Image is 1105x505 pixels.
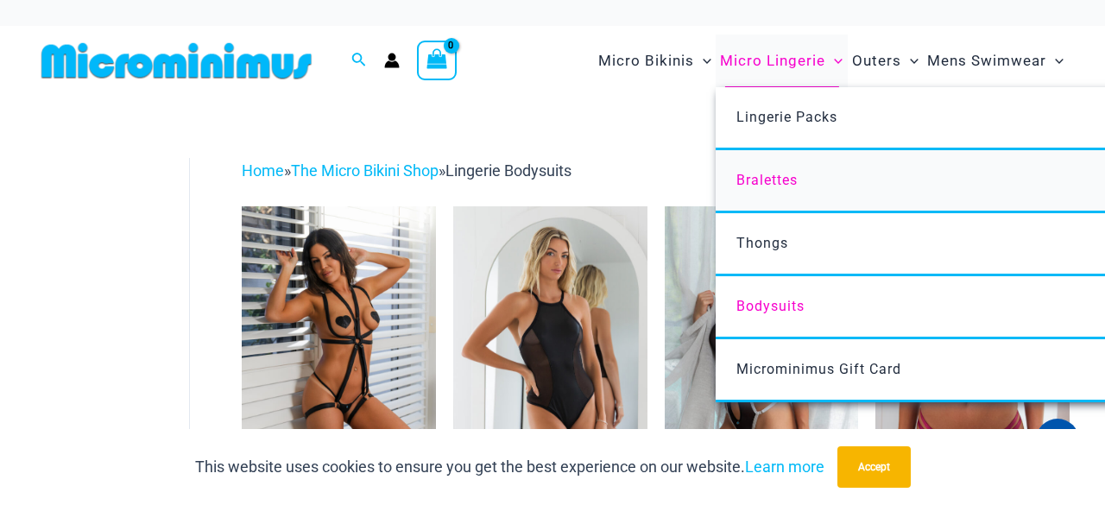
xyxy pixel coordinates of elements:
span: Thongs [736,235,788,251]
iframe: TrustedSite Certified [43,144,199,489]
span: Micro Lingerie [720,39,825,83]
span: Menu Toggle [825,39,843,83]
img: Truth or Dare Black 1905 Bodysuit 611 Micro 07 [242,206,436,497]
a: Search icon link [351,50,367,72]
a: View Shopping Cart, empty [417,41,457,80]
img: MM SHOP LOGO FLAT [35,41,319,80]
span: Mens Swimwear [927,39,1046,83]
span: Lingerie Bodysuits [445,161,571,180]
nav: Site Navigation [591,32,1070,90]
span: » » [242,161,571,180]
span: Outers [852,39,901,83]
a: Running Wild Midnight 115 Bodysuit 02Running Wild Midnight 115 Bodysuit 12Running Wild Midnight 1... [453,206,647,497]
a: Micro BikinisMenu ToggleMenu Toggle [594,35,716,87]
img: Electric Illusion Noir 1949 Bodysuit 03 [665,206,859,497]
a: Learn more [745,458,824,476]
img: Running Wild Midnight 115 Bodysuit 02 [453,206,647,497]
span: Lingerie Packs [736,109,837,125]
p: This website uses cookies to ensure you get the best experience on our website. [195,454,824,480]
span: Menu Toggle [901,39,919,83]
a: Home [242,161,284,180]
a: OutersMenu ToggleMenu Toggle [848,35,923,87]
a: Electric Illusion Noir 1949 Bodysuit 03Electric Illusion Noir 1949 Bodysuit 04Electric Illusion N... [665,206,859,497]
a: Mens SwimwearMenu ToggleMenu Toggle [923,35,1068,87]
span: Bralettes [736,172,798,188]
span: Menu Toggle [694,39,711,83]
a: The Micro Bikini Shop [291,161,439,180]
a: Account icon link [384,53,400,68]
span: Micro Bikinis [598,39,694,83]
a: Micro LingerieMenu ToggleMenu Toggle [716,35,847,87]
span: Bodysuits [736,298,805,314]
span: Microminimus Gift Card [736,361,901,377]
a: Truth or Dare Black 1905 Bodysuit 611 Micro 07Truth or Dare Black 1905 Bodysuit 611 Micro 05Truth... [242,206,436,497]
button: Accept [837,446,911,488]
span: Menu Toggle [1046,39,1064,83]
